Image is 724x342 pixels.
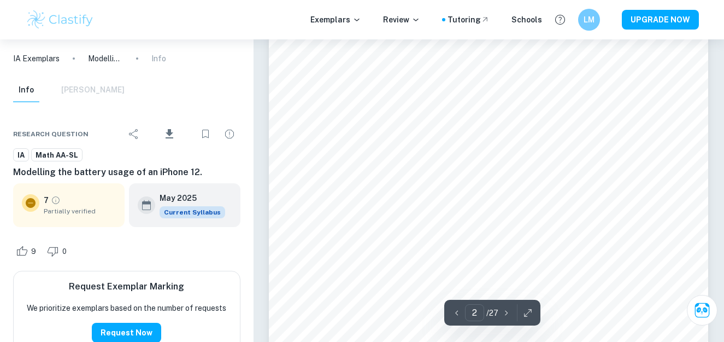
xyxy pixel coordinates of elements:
span: Partially verified [44,206,116,216]
div: Bookmark [195,123,216,145]
h6: Modelling the battery usage of an iPhone 12. [13,166,240,179]
button: LM [578,9,600,31]
div: This exemplar is based on the current syllabus. Feel free to refer to it for inspiration/ideas wh... [160,206,225,218]
a: IA Exemplars [13,53,60,65]
button: Help and Feedback [551,10,569,29]
p: Modelling the battery usage of an iPhone 12. [88,53,123,65]
span: Math AA-SL [32,150,82,161]
span: Research question [13,129,89,139]
span: 0 [56,246,73,257]
p: Review [383,14,420,26]
button: Info [13,78,39,102]
p: 7 [44,194,49,206]
a: Math AA-SL [31,148,83,162]
button: UPGRADE NOW [622,10,699,30]
p: Exemplars [310,14,361,26]
span: IA [14,150,28,161]
img: Clastify logo [26,9,95,31]
div: Dislike [44,242,73,260]
div: Report issue [219,123,240,145]
h6: LM [582,14,595,26]
a: Schools [511,14,542,26]
span: 9 [25,246,42,257]
a: IA [13,148,29,162]
div: Share [123,123,145,145]
p: / 27 [486,307,498,319]
a: Tutoring [448,14,490,26]
p: Info [151,53,166,65]
button: Ask Clai [687,295,717,326]
h6: May 2025 [160,192,216,204]
div: Like [13,242,42,260]
h6: Request Exemplar Marking [69,280,184,293]
a: Grade partially verified [51,195,61,205]
div: Download [147,120,192,148]
p: We prioritize exemplars based on the number of requests [27,302,226,314]
span: Current Syllabus [160,206,225,218]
